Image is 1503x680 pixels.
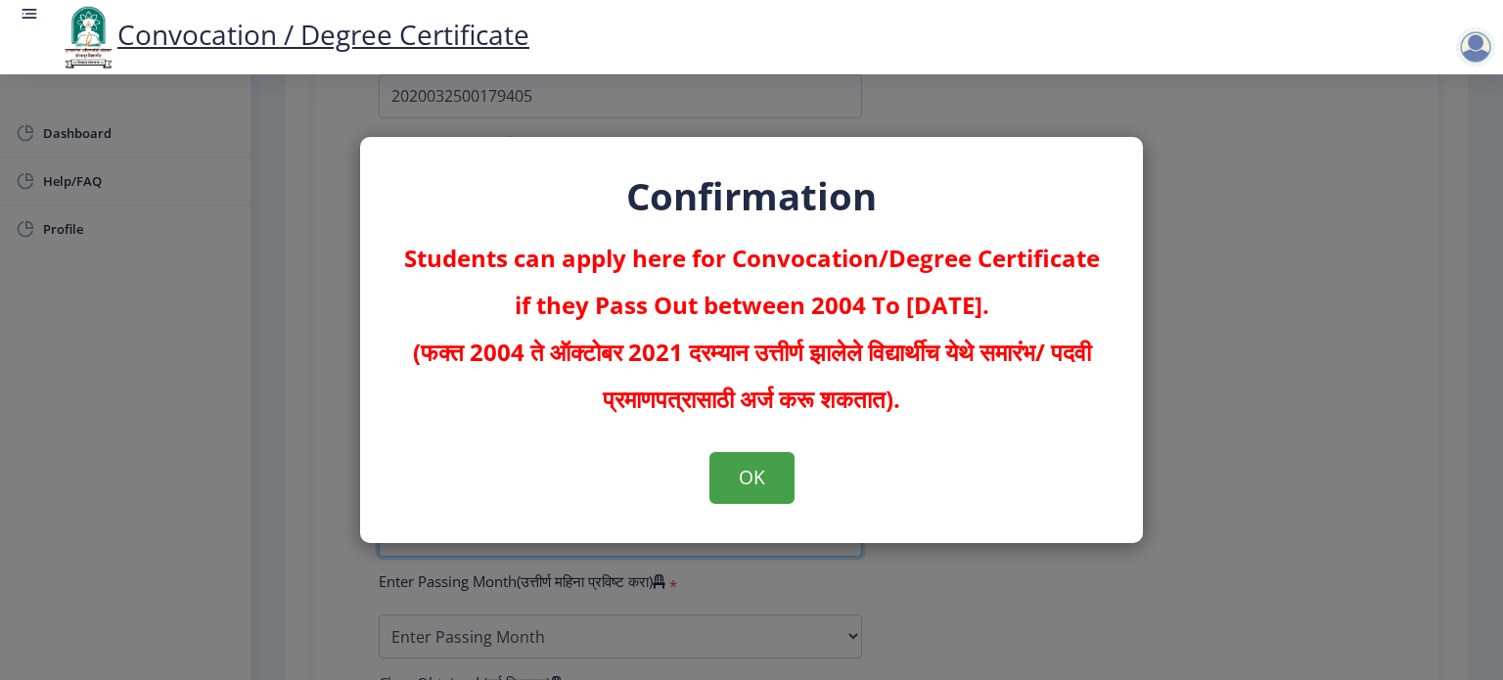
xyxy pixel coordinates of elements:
p: Students can apply here for Convocation/Degree Certificate if they Pass Out between 2004 To [DATE]. [399,235,1104,423]
strong: (फक्त 2004 ते ऑक्टोबर 2021 दरम्यान उत्तीर्ण झालेले विद्यार्थीच येथे समारंभ/ पदवी प्रमाणपत्रासाठी ... [413,336,1091,415]
a: Convocation / Degree Certificate [59,16,529,53]
img: logo [59,4,117,70]
h2: Confirmation [399,176,1104,215]
button: OK [709,452,795,503]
